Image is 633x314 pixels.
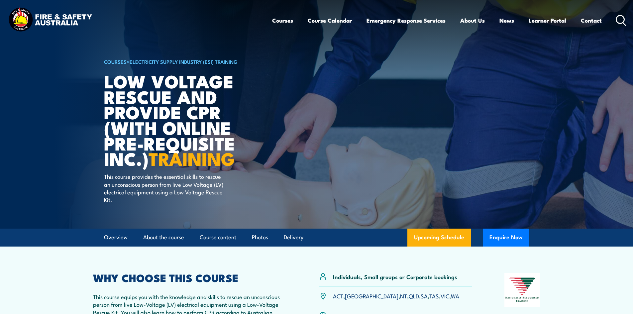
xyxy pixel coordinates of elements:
a: Courses [272,12,293,29]
a: Course Calendar [308,12,352,29]
p: Individuals, Small groups or Corporate bookings [333,273,457,280]
a: Delivery [284,229,303,246]
a: [GEOGRAPHIC_DATA] [345,292,398,300]
a: Overview [104,229,128,246]
a: VIC [441,292,449,300]
h2: WHY CHOOSE THIS COURSE [93,273,287,282]
a: About Us [460,12,485,29]
a: About the course [143,229,184,246]
a: NT [400,292,407,300]
a: Upcoming Schedule [407,229,471,247]
a: Learner Portal [529,12,566,29]
a: Electricity Supply Industry (ESI) Training [130,58,238,65]
img: Nationally Recognised Training logo. [504,273,540,307]
a: Emergency Response Services [367,12,446,29]
button: Enquire Now [483,229,529,247]
a: QLD [409,292,419,300]
p: , , , , , , , [333,292,459,300]
a: COURSES [104,58,127,65]
h6: > [104,57,268,65]
a: Course content [200,229,236,246]
p: This course provides the essential skills to rescue an unconscious person from live Low Voltage (... [104,172,225,204]
a: Photos [252,229,268,246]
a: SA [421,292,428,300]
a: News [499,12,514,29]
a: TAS [429,292,439,300]
h1: Low Voltage Rescue and Provide CPR (with online Pre-requisite inc.) [104,73,268,166]
a: WA [451,292,459,300]
a: ACT [333,292,343,300]
strong: TRAINING [149,144,235,172]
a: Contact [581,12,602,29]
